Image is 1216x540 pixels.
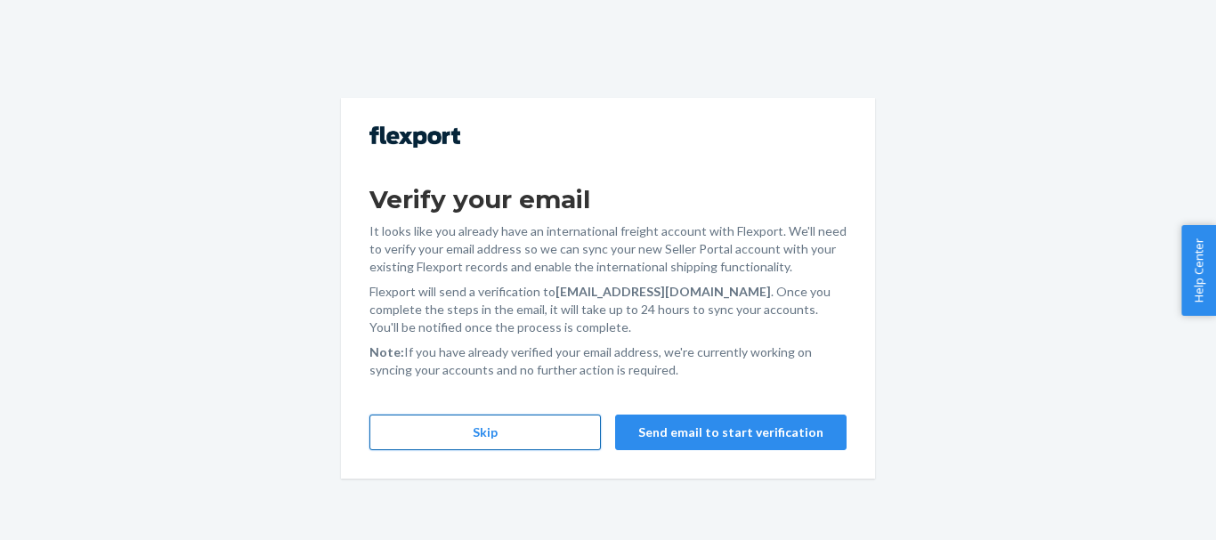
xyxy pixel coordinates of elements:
[369,222,847,276] p: It looks like you already have an international freight account with Flexport. We'll need to veri...
[369,344,404,359] strong: Note:
[1181,225,1216,316] button: Help Center
[369,415,601,450] button: Skip
[369,126,460,148] img: Flexport logo
[615,415,847,450] button: Send email to start verification
[369,183,847,215] h1: Verify your email
[369,343,847,379] p: If you have already verified your email address, we're currently working on syncing your accounts...
[555,284,771,299] strong: [EMAIL_ADDRESS][DOMAIN_NAME]
[369,283,847,336] p: Flexport will send a verification to . Once you complete the steps in the email, it will take up ...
